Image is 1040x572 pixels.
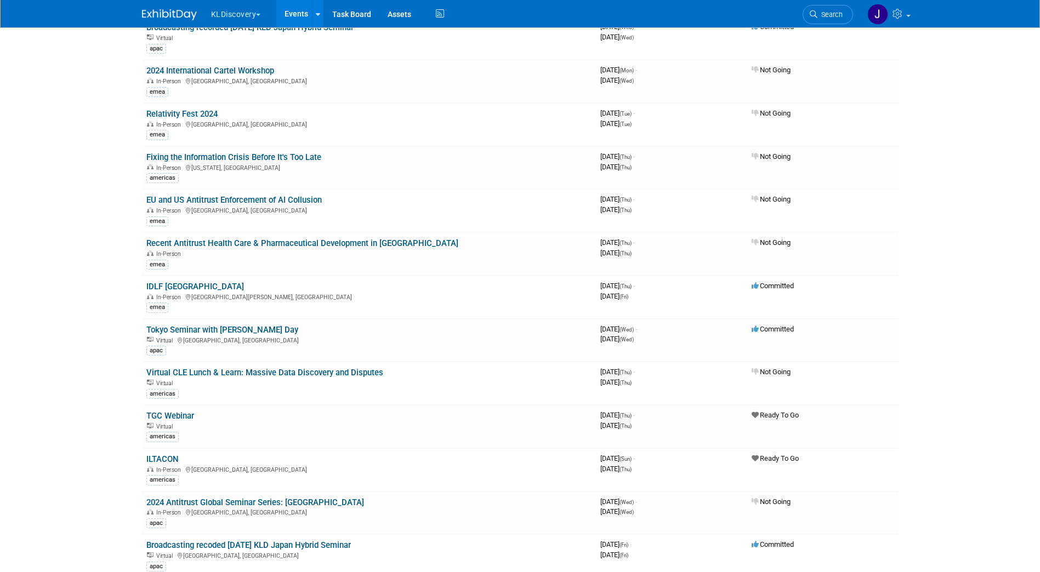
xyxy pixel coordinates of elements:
[752,368,791,376] span: Not Going
[620,456,632,462] span: (Sun)
[752,325,794,333] span: Committed
[146,195,322,205] a: EU and US Antitrust Enforcement of AI Collusion
[600,292,628,300] span: [DATE]
[147,423,154,428] img: Virtual Event
[146,507,592,516] div: [GEOGRAPHIC_DATA], [GEOGRAPHIC_DATA]
[600,66,637,74] span: [DATE]
[620,154,632,160] span: (Thu)
[635,325,637,333] span: -
[156,423,176,430] span: Virtual
[600,119,632,128] span: [DATE]
[146,292,592,301] div: [GEOGRAPHIC_DATA][PERSON_NAME], [GEOGRAPHIC_DATA]
[156,294,184,301] span: In-Person
[817,10,843,19] span: Search
[620,336,634,342] span: (Wed)
[620,283,632,289] span: (Thu)
[146,44,166,54] div: apac
[600,411,635,419] span: [DATE]
[146,173,179,183] div: americas
[867,4,888,25] img: Jaclyn Lee
[156,78,184,85] span: In-Person
[146,335,592,344] div: [GEOGRAPHIC_DATA], [GEOGRAPHIC_DATA]
[600,195,635,203] span: [DATE]
[147,35,154,40] img: Virtual Event
[630,540,632,548] span: -
[600,325,637,333] span: [DATE]
[156,552,176,559] span: Virtual
[146,216,168,226] div: emea
[600,205,632,214] span: [DATE]
[146,389,179,399] div: americas
[146,540,351,550] a: Broadcasting recoded [DATE] KLD Japan Hybrid Seminar
[620,542,628,548] span: (Fri)
[620,499,634,505] span: (Wed)
[600,33,634,41] span: [DATE]
[620,240,632,246] span: (Thu)
[600,551,628,559] span: [DATE]
[147,294,154,299] img: In-Person Event
[156,466,184,473] span: In-Person
[146,432,179,442] div: americas
[146,282,244,291] a: IDLF [GEOGRAPHIC_DATA]
[620,294,628,300] span: (Fri)
[146,475,179,485] div: americas
[752,152,791,161] span: Not Going
[147,337,154,342] img: Virtual Event
[752,540,794,548] span: Committed
[620,207,632,213] span: (Thu)
[146,346,166,356] div: apac
[752,195,791,203] span: Not Going
[147,78,154,83] img: In-Person Event
[620,35,634,41] span: (Wed)
[147,121,154,127] img: In-Person Event
[620,111,632,117] span: (Tue)
[600,76,634,84] span: [DATE]
[146,130,168,140] div: emea
[600,163,632,171] span: [DATE]
[620,67,634,73] span: (Mon)
[600,378,632,386] span: [DATE]
[146,551,592,559] div: [GEOGRAPHIC_DATA], [GEOGRAPHIC_DATA]
[600,109,635,117] span: [DATE]
[142,9,197,20] img: ExhibitDay
[600,507,634,516] span: [DATE]
[600,454,635,462] span: [DATE]
[752,411,799,419] span: Ready To Go
[633,282,635,290] span: -
[146,76,592,85] div: [GEOGRAPHIC_DATA], [GEOGRAPHIC_DATA]
[156,509,184,516] span: In-Person
[146,302,168,312] div: emea
[620,197,632,203] span: (Thu)
[752,109,791,117] span: Not Going
[752,238,791,247] span: Not Going
[146,497,364,507] a: 2024 Antitrust Global Seminar Series: [GEOGRAPHIC_DATA]
[633,195,635,203] span: -
[620,380,632,386] span: (Thu)
[146,66,274,76] a: 2024 International Cartel Workshop
[156,337,176,344] span: Virtual
[752,454,799,462] span: Ready To Go
[620,369,632,375] span: (Thu)
[147,552,154,558] img: Virtual Event
[600,238,635,247] span: [DATE]
[620,423,632,429] span: (Thu)
[146,368,383,377] a: Virtual CLE Lunch & Learn: Massive Data Discovery and Disputes
[600,152,635,161] span: [DATE]
[635,497,637,506] span: -
[620,164,632,170] span: (Thu)
[146,518,166,528] div: apac
[146,454,179,464] a: ILTACON
[620,250,632,256] span: (Thu)
[156,250,184,258] span: In-Person
[752,282,794,290] span: Committed
[147,207,154,213] img: In-Person Event
[146,87,168,97] div: emea
[147,250,154,256] img: In-Person Event
[146,152,321,162] a: Fixing the Information Crisis Before It's Too Late
[635,66,637,74] span: -
[146,205,592,214] div: [GEOGRAPHIC_DATA], [GEOGRAPHIC_DATA]
[803,5,853,24] a: Search
[147,509,154,514] img: In-Person Event
[146,119,592,128] div: [GEOGRAPHIC_DATA], [GEOGRAPHIC_DATA]
[156,164,184,171] span: In-Person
